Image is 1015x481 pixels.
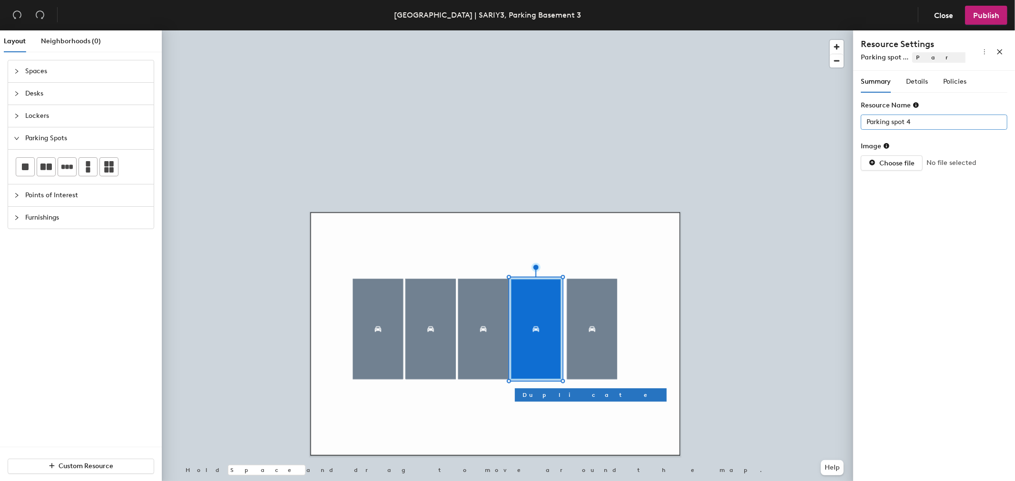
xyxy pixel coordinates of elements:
[879,159,915,167] span: Choose file
[821,460,844,475] button: Help
[4,37,26,45] span: Layout
[25,60,148,82] span: Spaces
[394,9,581,21] div: [GEOGRAPHIC_DATA] | SARIY3, Parking Basement 3
[14,215,20,221] span: collapsed
[41,37,101,45] span: Neighborhoods (0)
[861,142,890,150] div: Image
[996,48,1003,55] span: close
[14,192,20,198] span: collapsed
[934,11,953,20] span: Close
[981,48,988,55] span: more
[906,77,928,86] span: Details
[943,77,966,86] span: Policies
[14,135,20,141] span: expanded
[25,105,148,127] span: Lockers
[14,68,20,74] span: collapsed
[25,184,148,206] span: Points of Interest
[25,207,148,229] span: Furnishings
[14,91,20,96] span: collapsed
[30,6,49,25] button: Redo (⌘ + ⇧ + Z)
[926,6,961,25] button: Close
[25,83,148,105] span: Desks
[861,101,919,109] div: Resource Name
[515,388,667,402] button: Duplicate
[522,391,659,399] span: Duplicate
[973,11,999,20] span: Publish
[59,462,114,470] span: Custom Resource
[14,113,20,119] span: collapsed
[8,6,27,25] button: Undo (⌘ + Z)
[25,127,148,149] span: Parking Spots
[861,77,891,86] span: Summary
[861,53,908,61] span: Parking spot ...
[8,459,154,474] button: Custom Resource
[861,38,966,50] h4: Resource Settings
[861,115,1007,130] input: Unknown Parking Spots
[12,10,22,19] span: undo
[965,6,1007,25] button: Publish
[926,158,976,168] span: No file selected
[861,155,923,171] button: Choose file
